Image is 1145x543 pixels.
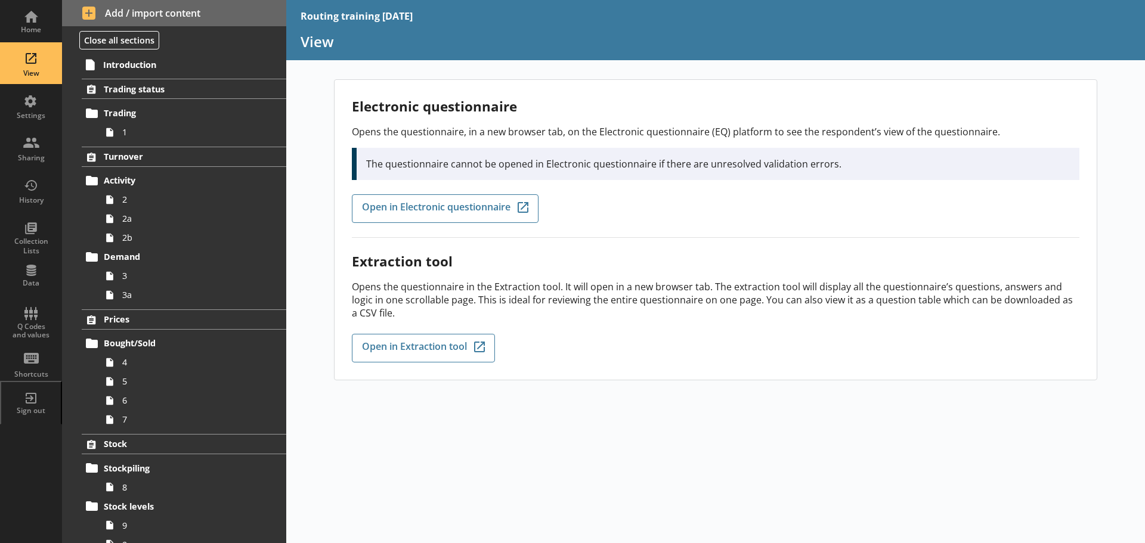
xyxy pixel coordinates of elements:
[362,342,467,355] span: Open in Extraction tool
[79,31,159,49] button: Close all sections
[82,104,286,123] a: Trading
[100,516,286,535] a: 9
[104,463,250,474] span: Stockpiling
[82,497,286,516] a: Stock levels
[82,79,286,99] a: Trading status
[100,209,286,228] a: 2a
[352,280,1079,319] p: Opens the questionnaire in the Extraction tool. It will open in a new browser tab. The extraction...
[122,376,255,387] span: 5
[87,247,286,305] li: Demand33a
[100,190,286,209] a: 2
[122,356,255,368] span: 4
[122,194,255,205] span: 2
[82,171,286,190] a: Activity
[100,286,286,305] a: 3a
[352,334,495,362] a: Open in Extraction tool
[10,69,52,78] div: View
[104,438,250,449] span: Stock
[82,247,286,266] a: Demand
[301,32,1131,51] h1: View
[100,353,286,372] a: 4
[10,153,52,163] div: Sharing
[100,477,286,497] a: 8
[104,251,250,262] span: Demand
[10,278,52,288] div: Data
[81,55,286,74] a: Introduction
[104,337,250,349] span: Bought/Sold
[100,410,286,429] a: 7
[87,104,286,142] li: Trading1
[100,372,286,391] a: 5
[104,314,250,325] span: Prices
[82,147,286,167] a: Turnover
[104,107,250,119] span: Trading
[10,111,52,120] div: Settings
[352,125,1079,138] p: Opens the questionnaire, in a new browser tab, on the Electronic questionnaire (EQ) platform to s...
[87,458,286,497] li: Stockpiling8
[352,97,1079,116] h2: Electronic questionnaire
[362,202,510,215] span: Open in Electronic questionnaire
[10,237,52,255] div: Collection Lists
[82,334,286,353] a: Bought/Sold
[100,228,286,247] a: 2b
[122,289,255,300] span: 3a
[62,79,286,141] li: Trading statusTrading1
[62,147,286,305] li: TurnoverActivity22a2bDemand33a
[122,482,255,493] span: 8
[122,395,255,406] span: 6
[100,266,286,286] a: 3
[104,83,250,95] span: Trading status
[301,10,413,23] div: Routing training [DATE]
[10,322,52,340] div: Q Codes and values
[352,194,539,223] a: Open in Electronic questionnaire
[82,7,267,20] span: Add / import content
[122,213,255,224] span: 2a
[104,151,250,162] span: Turnover
[100,123,286,142] a: 1
[122,520,255,531] span: 9
[122,126,255,138] span: 1
[87,334,286,429] li: Bought/Sold4567
[366,157,1070,170] p: The questionnaire cannot be opened in Electronic questionnaire if there are unresolved validation...
[352,252,1079,271] h2: Extraction tool
[122,270,255,281] span: 3
[87,171,286,247] li: Activity22a2b
[103,59,250,70] span: Introduction
[104,175,250,186] span: Activity
[62,309,286,429] li: PricesBought/Sold4567
[122,232,255,243] span: 2b
[82,309,286,330] a: Prices
[10,25,52,35] div: Home
[82,434,286,454] a: Stock
[10,370,52,379] div: Shortcuts
[100,391,286,410] a: 6
[10,196,52,205] div: History
[104,501,250,512] span: Stock levels
[122,414,255,425] span: 7
[82,458,286,477] a: Stockpiling
[10,406,52,415] div: Sign out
